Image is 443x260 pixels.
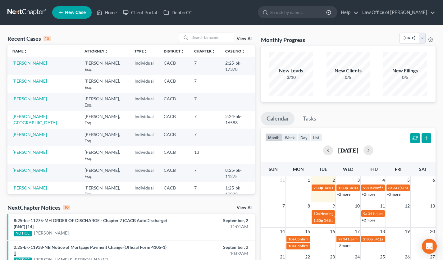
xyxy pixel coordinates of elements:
[343,237,403,241] span: 341(a) meeting for [PERSON_NAME]
[343,166,353,172] span: Wed
[329,228,336,235] span: 16
[130,146,159,164] td: Individual
[359,7,435,18] a: Law Office of [PERSON_NAME]
[313,211,320,216] span: 10a
[24,50,27,53] i: unfold_more
[225,49,245,53] a: Case Nounfold_more
[130,57,159,75] td: Individual
[220,111,255,129] td: 2:24-bk-16583
[307,176,311,184] span: 1
[369,166,378,172] span: Thu
[270,7,327,18] input: Search by name...
[43,36,51,41] div: 15
[387,192,400,197] a: +5 more
[288,244,295,248] span: 10a
[7,204,70,211] div: NextChapter Notices
[373,185,443,190] span: confirmation hearing for [PERSON_NAME]
[189,111,220,129] td: 7
[332,202,336,210] span: 9
[313,218,323,223] span: 1:30p
[282,202,285,210] span: 7
[298,133,310,142] button: day
[12,185,47,190] a: [PERSON_NAME]
[220,57,255,75] td: 2:25-bk-17378
[7,35,51,42] div: Recent Cases
[379,228,386,235] span: 18
[419,166,427,172] span: Sat
[337,192,350,197] a: +2 more
[130,111,159,129] td: Individual
[174,224,248,230] div: 11:01AM
[307,202,311,210] span: 8
[159,146,189,164] td: CACB
[14,231,32,236] div: NOTICE
[279,228,285,235] span: 14
[282,133,298,142] button: week
[174,244,248,250] div: September, 2
[338,7,359,18] a: Help
[363,237,373,241] span: 2:30p
[265,133,282,142] button: month
[159,182,189,200] td: CACB
[130,129,159,146] td: Individual
[189,129,220,146] td: 7
[269,166,278,172] span: Sun
[279,176,285,184] span: 31
[324,218,384,223] span: 341(a) Meeting for [PERSON_NAME]
[363,185,372,190] span: 9:30a
[180,50,184,53] i: unfold_more
[395,166,401,172] span: Fri
[338,237,342,241] span: 9a
[80,111,129,129] td: [PERSON_NAME], Esq.
[144,50,148,53] i: unfold_more
[382,176,386,184] span: 4
[80,75,129,93] td: [PERSON_NAME], Esq.
[349,185,409,190] span: 341(a) meeting for [PERSON_NAME]
[160,7,195,18] a: DebtorCC
[404,202,410,210] span: 12
[189,164,220,182] td: 7
[14,218,167,229] a: 8:25-bk-11275-MH ORDER OF DISCHARGE - Chapter 7 (CACB AutoDischarge) (BNC) [14]
[80,146,129,164] td: [PERSON_NAME], Esq.
[190,33,234,42] input: Search by name...
[357,176,360,184] span: 3
[320,211,402,216] span: Hearing for [PERSON_NAME] & [PERSON_NAME]
[288,237,295,241] span: 10a
[12,167,47,173] a: [PERSON_NAME]
[12,149,47,155] a: [PERSON_NAME]
[304,228,311,235] span: 15
[63,205,70,210] div: 10
[295,237,366,241] span: Confirmation hearing for [PERSON_NAME]
[94,7,120,18] a: Home
[174,250,248,257] div: 10:02AM
[354,202,360,210] span: 10
[130,164,159,182] td: Individual
[12,60,47,66] a: [PERSON_NAME]
[407,176,410,184] span: 5
[159,164,189,182] td: CACB
[164,49,184,53] a: Districtunfold_more
[159,57,189,75] td: CACB
[220,164,255,182] td: 8:25-bk-11275
[194,49,215,53] a: Chapterunfold_more
[220,182,255,200] td: 1:25-bk-10832
[80,164,129,182] td: [PERSON_NAME], Esq.
[80,93,129,111] td: [PERSON_NAME], Esq.
[261,112,295,125] a: Calendar
[363,211,367,216] span: 9a
[354,228,360,235] span: 17
[327,74,370,80] div: 0/5
[189,93,220,111] td: 7
[212,50,215,53] i: unfold_more
[295,244,366,248] span: Confirmation hearing for [PERSON_NAME]
[135,49,148,53] a: Typeunfold_more
[189,182,220,200] td: 7
[383,67,427,74] div: New Filings
[379,202,386,210] span: 11
[429,228,436,235] span: 20
[159,93,189,111] td: CACB
[388,185,392,190] span: 8a
[65,10,86,15] span: New Case
[159,111,189,129] td: CACB
[237,206,252,210] a: View All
